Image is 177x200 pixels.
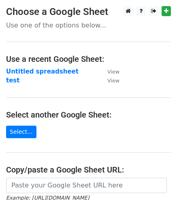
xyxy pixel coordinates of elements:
input: Paste your Google Sheet URL here [6,178,167,193]
h3: Choose a Google Sheet [6,6,171,18]
a: View [99,77,119,84]
a: View [99,68,119,75]
h4: Select another Google Sheet: [6,110,171,120]
small: View [107,78,119,84]
a: Untitled spreadsheet [6,68,79,75]
small: View [107,69,119,75]
p: Use one of the options below... [6,21,171,29]
a: test [6,77,19,84]
h4: Use a recent Google Sheet: [6,54,171,64]
h4: Copy/paste a Google Sheet URL: [6,165,171,175]
a: Select... [6,126,36,138]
